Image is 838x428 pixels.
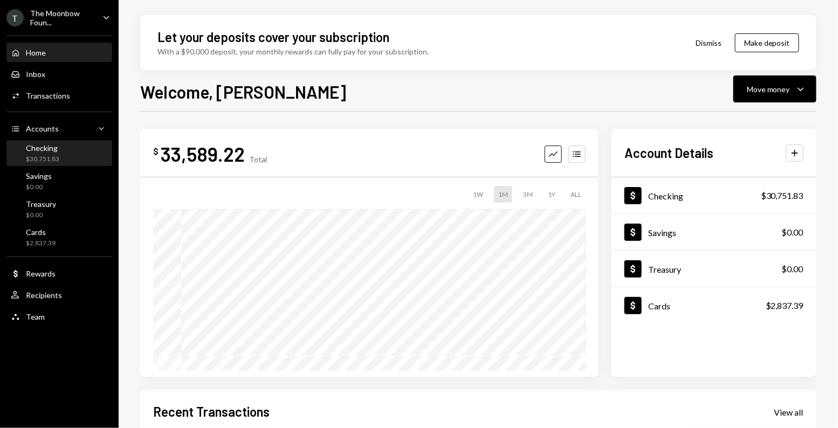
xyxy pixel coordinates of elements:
[612,214,816,250] a: Savings$0.00
[26,48,46,57] div: Home
[624,144,713,162] h2: Account Details
[26,124,59,133] div: Accounts
[26,211,56,220] div: $0.00
[26,183,52,192] div: $0.00
[26,171,52,181] div: Savings
[648,191,683,201] div: Checking
[6,224,112,250] a: Cards$2,837.39
[494,186,512,203] div: 1M
[161,142,245,166] div: 33,589.22
[6,196,112,222] a: Treasury$0.00
[612,287,816,323] a: Cards$2,837.39
[26,269,56,278] div: Rewards
[153,403,270,420] h2: Recent Transactions
[26,227,56,237] div: Cards
[6,285,112,305] a: Recipients
[26,91,70,100] div: Transactions
[774,407,803,418] div: View all
[566,186,586,203] div: ALL
[157,28,389,46] div: Let your deposits cover your subscription
[612,177,816,213] a: Checking$30,751.83
[612,251,816,287] a: Treasury$0.00
[26,312,45,321] div: Team
[648,227,676,238] div: Savings
[30,9,94,27] div: The Moonbow Foun...
[782,263,803,275] div: $0.00
[6,64,112,84] a: Inbox
[140,81,346,102] h1: Welcome, [PERSON_NAME]
[682,30,735,56] button: Dismiss
[735,33,799,52] button: Make deposit
[249,155,267,164] div: Total
[6,307,112,326] a: Team
[6,119,112,138] a: Accounts
[26,143,59,153] div: Checking
[648,264,681,274] div: Treasury
[26,291,62,300] div: Recipients
[544,186,560,203] div: 1Y
[6,9,24,26] div: T
[6,140,112,166] a: Checking$30,751.83
[26,70,45,79] div: Inbox
[153,146,159,157] div: $
[26,155,59,164] div: $30,751.83
[469,186,487,203] div: 1W
[733,75,816,102] button: Move money
[26,239,56,248] div: $2,837.39
[782,226,803,239] div: $0.00
[6,43,112,62] a: Home
[6,86,112,105] a: Transactions
[761,189,803,202] div: $30,751.83
[766,299,803,312] div: $2,837.39
[648,301,670,311] div: Cards
[774,406,803,418] a: View all
[6,264,112,283] a: Rewards
[26,199,56,209] div: Treasury
[519,186,537,203] div: 3M
[6,168,112,194] a: Savings$0.00
[747,84,790,95] div: Move money
[157,46,429,57] div: With a $90,000 deposit, your monthly rewards can fully pay for your subscription.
